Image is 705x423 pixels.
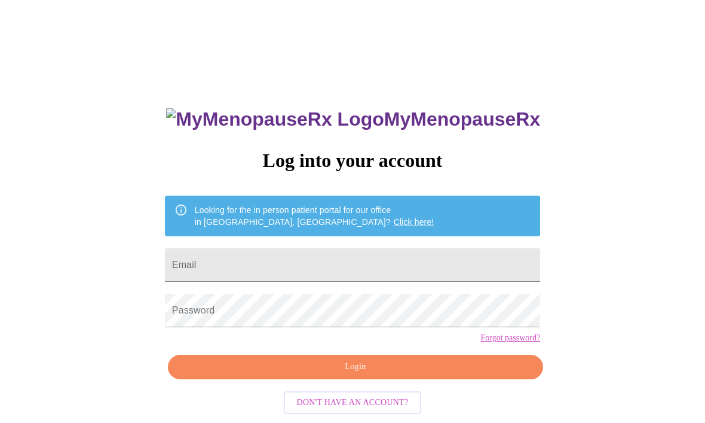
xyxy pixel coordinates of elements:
[168,355,543,379] button: Login
[284,391,422,415] button: Don't have an account?
[195,199,434,233] div: Looking for the in person patient portal for our office in [GEOGRAPHIC_DATA], [GEOGRAPHIC_DATA]?
[166,108,540,130] h3: MyMenopauseRx
[480,333,540,343] a: Forgot password?
[166,108,384,130] img: MyMenopauseRx Logo
[394,217,434,227] a: Click here!
[165,150,540,172] h3: Log into your account
[281,397,425,407] a: Don't have an account?
[182,360,529,375] span: Login
[297,395,409,410] span: Don't have an account?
